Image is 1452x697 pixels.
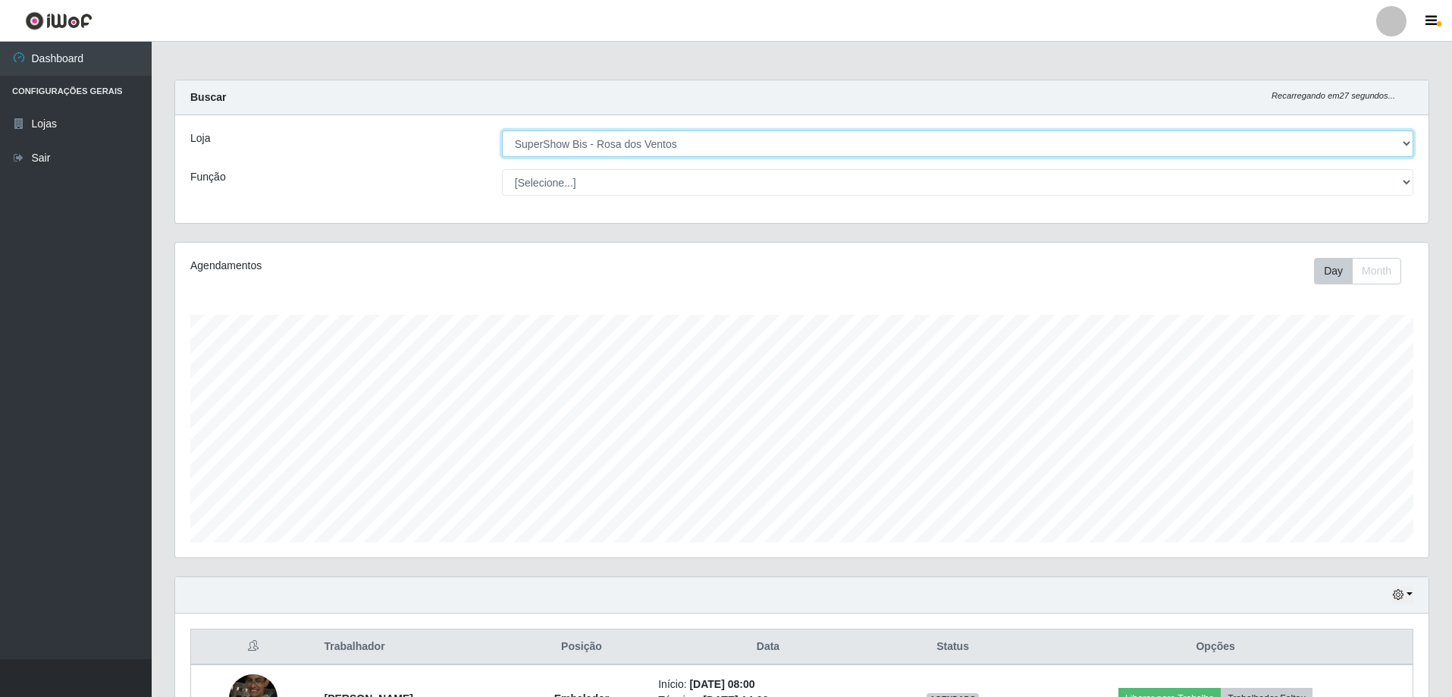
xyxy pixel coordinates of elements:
div: Agendamentos [190,258,687,274]
th: Trabalhador [315,629,513,665]
label: Loja [190,130,210,146]
button: Month [1352,258,1401,284]
strong: Buscar [190,91,226,103]
div: First group [1314,258,1401,284]
button: Day [1314,258,1353,284]
i: Recarregando em 27 segundos... [1272,91,1395,100]
time: [DATE] 08:00 [689,678,754,690]
th: Opções [1018,629,1413,665]
label: Função [190,169,226,185]
li: Início: [658,677,878,692]
th: Data [649,629,887,665]
div: Toolbar with button groups [1314,258,1413,284]
th: Status [887,629,1019,665]
th: Posição [514,629,650,665]
img: CoreUI Logo [25,11,93,30]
